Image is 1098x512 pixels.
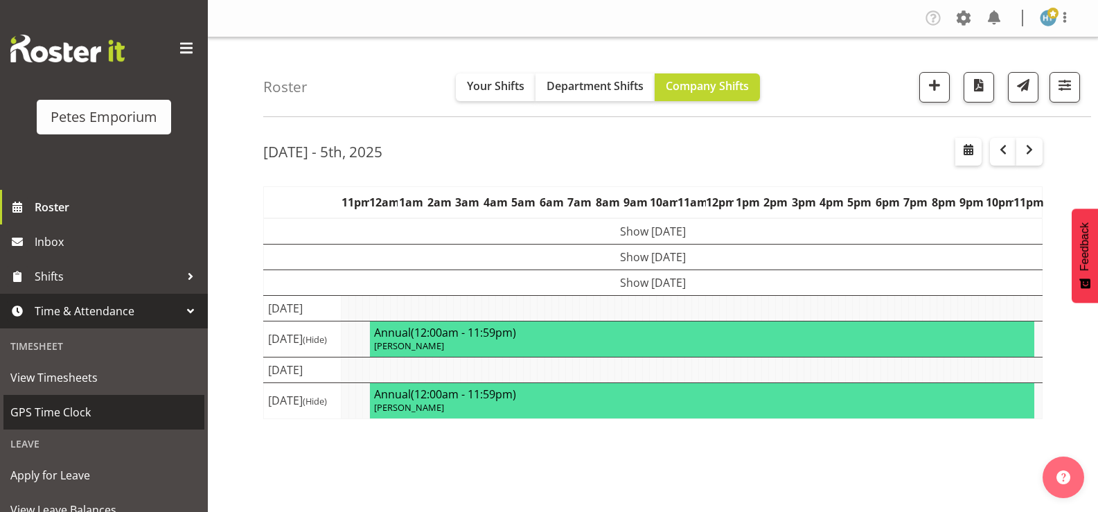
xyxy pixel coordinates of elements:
[35,231,201,252] span: Inbox
[817,186,845,218] th: 4pm
[454,186,481,218] th: 3am
[1072,209,1098,303] button: Feedback - Show survey
[481,186,509,218] th: 4am
[411,325,516,340] span: (12:00am - 11:59pm)
[1013,186,1042,218] th: 11pm
[846,186,874,218] th: 5pm
[3,458,204,493] a: Apply for Leave
[919,72,950,103] button: Add a new shift
[1056,470,1070,484] img: help-xxl-2.png
[374,339,444,352] span: [PERSON_NAME]
[3,332,204,360] div: Timesheet
[1008,72,1038,103] button: Send a list of all shifts for the selected filtered period to all rostered employees.
[1050,72,1080,103] button: Filter Shifts
[955,138,982,166] button: Select a specific date within the roster.
[303,333,327,346] span: (Hide)
[264,270,1043,295] td: Show [DATE]
[535,73,655,101] button: Department Shifts
[374,387,1030,401] h4: Annual
[10,367,197,388] span: View Timesheets
[425,186,453,218] th: 2am
[374,326,1030,339] h4: Annual
[538,186,565,218] th: 6am
[264,382,342,418] td: [DATE]
[930,186,957,218] th: 8pm
[263,79,308,95] h4: Roster
[411,387,516,402] span: (12:00am - 11:59pm)
[35,197,201,218] span: Roster
[10,35,125,62] img: Rosterit website logo
[263,143,382,161] h2: [DATE] - 5th, 2025
[10,465,197,486] span: Apply for Leave
[874,186,901,218] th: 6pm
[3,360,204,395] a: View Timesheets
[666,78,749,94] span: Company Shifts
[565,186,593,218] th: 7am
[398,186,425,218] th: 1am
[264,357,342,382] td: [DATE]
[374,401,444,414] span: [PERSON_NAME]
[1079,222,1091,271] span: Feedback
[456,73,535,101] button: Your Shifts
[264,321,342,357] td: [DATE]
[964,72,994,103] button: Download a PDF of the roster according to the set date range.
[986,186,1013,218] th: 10pm
[594,186,621,218] th: 8am
[678,186,705,218] th: 11am
[734,186,761,218] th: 1pm
[790,186,817,218] th: 3pm
[369,186,397,218] th: 12am
[35,266,180,287] span: Shifts
[264,295,342,321] td: [DATE]
[3,395,204,430] a: GPS Time Clock
[264,218,1043,245] td: Show [DATE]
[51,107,157,127] div: Petes Emporium
[1040,10,1056,26] img: helena-tomlin701.jpg
[10,402,197,423] span: GPS Time Clock
[467,78,524,94] span: Your Shifts
[342,186,369,218] th: 11pm
[706,186,734,218] th: 12pm
[510,186,538,218] th: 5am
[264,244,1043,270] td: Show [DATE]
[35,301,180,321] span: Time & Attendance
[902,186,930,218] th: 7pm
[650,186,678,218] th: 10am
[547,78,644,94] span: Department Shifts
[761,186,789,218] th: 2pm
[958,186,986,218] th: 9pm
[3,430,204,458] div: Leave
[621,186,649,218] th: 9am
[303,395,327,407] span: (Hide)
[655,73,760,101] button: Company Shifts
